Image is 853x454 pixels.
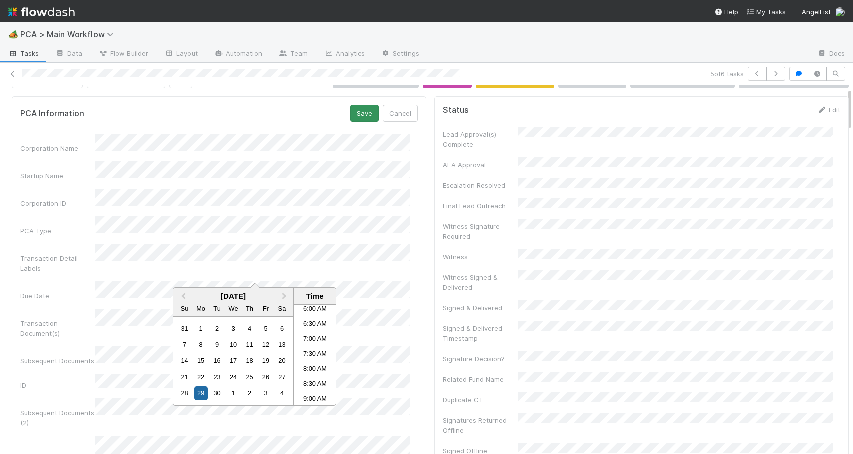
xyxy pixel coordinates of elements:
a: Layout [156,46,206,62]
li: 9:00 AM [294,392,336,407]
div: Choose Friday, September 5th, 2025 [259,322,272,335]
a: Analytics [316,46,373,62]
div: Choose Sunday, September 21st, 2025 [178,370,191,384]
div: Witness [443,252,518,262]
button: Cancel [383,105,418,122]
div: Choose Thursday, September 11th, 2025 [243,338,256,351]
div: Choose Thursday, September 18th, 2025 [243,354,256,367]
a: Automation [206,46,270,62]
a: Settings [373,46,427,62]
div: Choose Monday, September 22nd, 2025 [194,370,208,384]
a: Data [47,46,90,62]
span: AngelList [802,8,831,16]
div: Choose Wednesday, September 17th, 2025 [226,354,240,367]
div: Choose Wednesday, September 24th, 2025 [226,370,240,384]
span: Tasks [8,48,39,58]
div: Witness Signature Required [443,221,518,241]
div: Choose Wednesday, September 3rd, 2025 [226,322,240,335]
div: Choose Tuesday, September 16th, 2025 [210,354,224,367]
span: 5 of 6 tasks [710,69,744,79]
div: Choose Sunday, September 7th, 2025 [178,338,191,351]
div: Choose Date and Time [173,287,336,406]
div: Choose Saturday, October 4th, 2025 [275,386,289,400]
div: Choose Friday, September 26th, 2025 [259,370,272,384]
div: Signatures Returned Offline [443,415,518,435]
div: [DATE] [173,292,293,300]
img: avatar_dd78c015-5c19-403d-b5d7-976f9c2ba6b3.png [835,7,845,17]
div: Escalation Resolved [443,180,518,190]
span: 🏕️ [8,30,18,38]
div: Choose Friday, September 19th, 2025 [259,354,272,367]
div: Choose Monday, September 29th, 2025 [194,386,208,400]
li: 6:00 AM [294,302,336,317]
div: Choose Friday, September 12th, 2025 [259,338,272,351]
button: Next Month [277,289,293,305]
li: 7:00 AM [294,332,336,347]
div: Monday [194,302,208,315]
div: Choose Thursday, October 2nd, 2025 [243,386,256,400]
div: Friday [259,302,272,315]
div: Startup Name [20,171,95,181]
div: Month September, 2025 [176,320,290,401]
div: Transaction Detail Labels [20,253,95,273]
li: 7:30 AM [294,347,336,362]
div: Transaction Document(s) [20,318,95,338]
div: Due Date [20,291,95,301]
button: Previous Month [174,289,190,305]
a: Team [270,46,316,62]
ul: Time [294,305,336,405]
img: logo-inverted-e16ddd16eac7371096b0.svg [8,3,75,20]
span: Flow Builder [98,48,148,58]
div: Choose Monday, September 8th, 2025 [194,338,208,351]
div: Choose Friday, October 3rd, 2025 [259,386,272,400]
span: PCA > Main Workflow [20,29,119,39]
span: My Tasks [746,8,786,16]
a: My Tasks [746,7,786,17]
div: Choose Saturday, September 6th, 2025 [275,322,289,335]
a: Edit [817,106,840,114]
div: Related Fund Name [443,374,518,384]
div: Choose Thursday, September 4th, 2025 [243,322,256,335]
div: Wednesday [226,302,240,315]
div: Saturday [275,302,289,315]
div: Duplicate CT [443,395,518,405]
div: Choose Saturday, September 20th, 2025 [275,354,289,367]
div: Choose Saturday, September 27th, 2025 [275,370,289,384]
div: Lead Approval(s) Complete [443,129,518,149]
div: PCA Type [20,226,95,236]
div: Subsequent Documents (2) [20,408,95,428]
div: Time [296,292,333,300]
div: Choose Wednesday, September 10th, 2025 [226,338,240,351]
div: Tuesday [210,302,224,315]
div: Choose Tuesday, September 23rd, 2025 [210,370,224,384]
div: Choose Tuesday, September 30th, 2025 [210,386,224,400]
h5: PCA Information [20,109,84,119]
div: Sunday [178,302,191,315]
div: Signed & Delivered Timestamp [443,323,518,343]
div: Thursday [243,302,256,315]
li: 6:30 AM [294,317,336,332]
a: Flow Builder [90,46,156,62]
div: Choose Tuesday, September 9th, 2025 [210,338,224,351]
div: Choose Saturday, September 13th, 2025 [275,338,289,351]
h5: Status [443,105,469,115]
div: Choose Sunday, September 14th, 2025 [178,354,191,367]
div: Choose Sunday, August 31st, 2025 [178,322,191,335]
div: Choose Thursday, September 25th, 2025 [243,370,256,384]
div: Corporation ID [20,198,95,208]
div: Signed & Delivered [443,303,518,313]
div: Choose Monday, September 15th, 2025 [194,354,208,367]
div: ID [20,380,95,390]
div: Choose Monday, September 1st, 2025 [194,322,208,335]
li: 8:30 AM [294,377,336,392]
div: Witness Signed & Delivered [443,272,518,292]
div: Choose Sunday, September 28th, 2025 [178,386,191,400]
div: Corporation Name [20,143,95,153]
a: Docs [809,46,853,62]
button: Save [350,105,379,122]
div: Choose Tuesday, September 2nd, 2025 [210,322,224,335]
div: Help [714,7,738,17]
li: 8:00 AM [294,362,336,377]
div: ALA Approval [443,160,518,170]
div: Choose Wednesday, October 1st, 2025 [226,386,240,400]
